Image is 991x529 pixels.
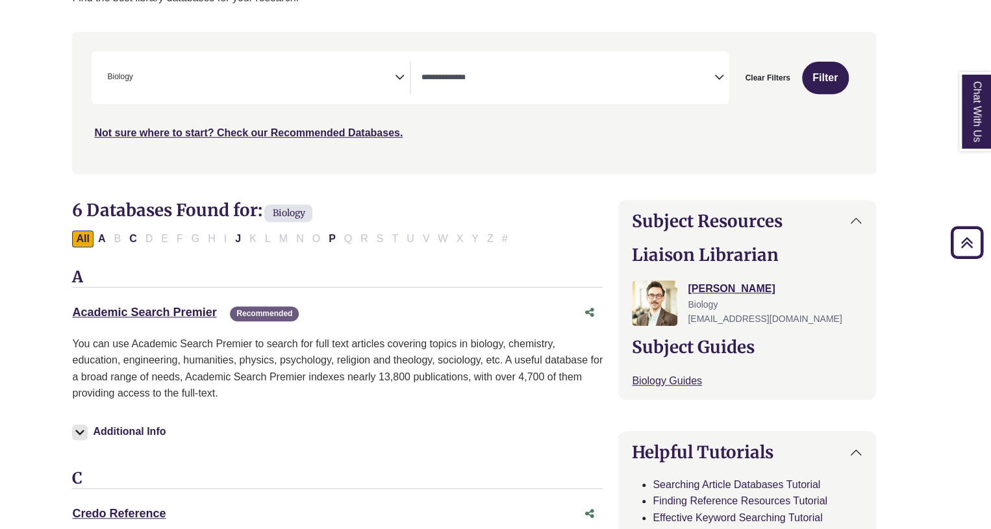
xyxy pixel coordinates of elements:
[136,73,142,84] textarea: Search
[94,230,110,247] button: Filter Results A
[688,283,775,294] a: [PERSON_NAME]
[231,230,245,247] button: Filter Results J
[230,306,299,321] span: Recommended
[619,201,875,241] button: Subject Resources
[72,230,93,247] button: All
[72,336,603,402] p: You can use Academic Search Premier to search for full text articles covering topics in biology, ...
[577,301,603,325] button: Share this database
[102,71,132,83] li: Biology
[264,204,312,222] span: Biology
[72,268,603,288] h3: A
[619,432,875,473] button: Helpful Tutorials
[72,232,512,243] div: Alpha-list to filter by first letter of database name
[688,314,842,324] span: [EMAIL_ADDRESS][DOMAIN_NAME]
[72,199,262,221] span: 6 Databases Found for:
[72,32,875,173] nav: Search filters
[688,299,718,310] span: Biology
[653,479,820,490] a: Searching Article Databases Tutorial
[653,512,822,523] a: Effective Keyword Searching Tutorial
[94,127,403,138] a: Not sure where to start? Check our Recommended Databases.
[72,469,603,489] h3: C
[72,507,166,520] a: Credo Reference
[653,495,827,506] a: Finding Reference Resources Tutorial
[577,502,603,526] button: Share this database
[802,62,849,94] button: Submit for Search Results
[72,306,216,319] a: Academic Search Premier
[72,423,169,441] button: Additional Info
[632,337,862,357] h2: Subject Guides
[125,230,141,247] button: Filter Results C
[632,375,702,386] a: Biology Guides
[632,280,677,326] img: Greg Rosauer
[325,230,340,247] button: Filter Results P
[421,73,714,84] textarea: Search
[946,234,988,251] a: Back to Top
[736,62,798,94] button: Clear Filters
[107,71,132,83] span: Biology
[632,245,862,265] h2: Liaison Librarian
